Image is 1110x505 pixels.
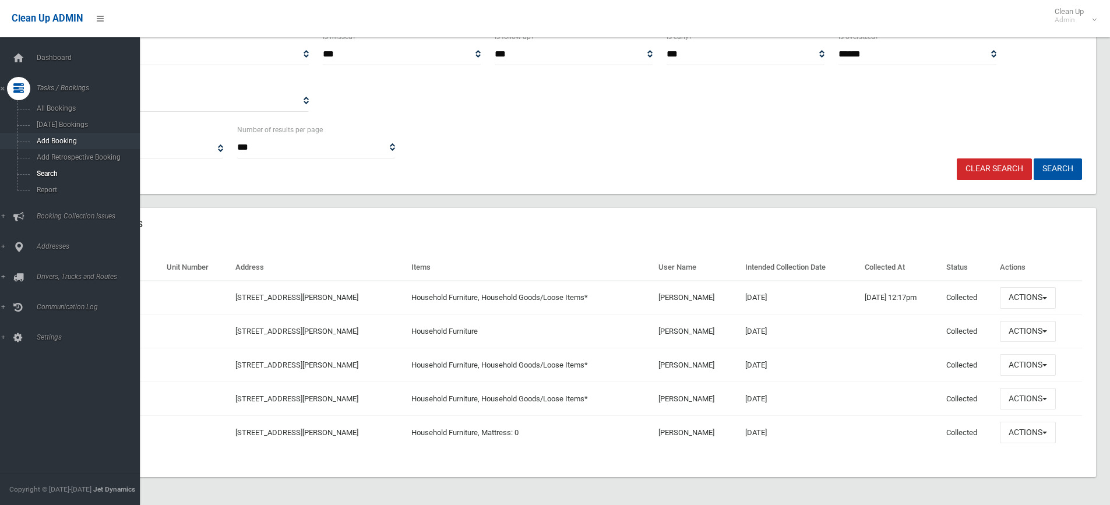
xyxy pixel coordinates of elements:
[33,137,139,145] span: Add Booking
[654,281,741,315] td: [PERSON_NAME]
[957,158,1032,180] a: Clear Search
[33,333,149,341] span: Settings
[942,315,995,348] td: Collected
[1000,354,1056,376] button: Actions
[995,255,1082,281] th: Actions
[231,255,407,281] th: Address
[1000,287,1056,309] button: Actions
[33,242,149,250] span: Addresses
[942,416,995,449] td: Collected
[741,281,860,315] td: [DATE]
[654,348,741,382] td: [PERSON_NAME]
[235,394,358,403] a: [STREET_ADDRESS][PERSON_NAME]
[942,348,995,382] td: Collected
[860,281,942,315] td: [DATE] 12:17pm
[33,84,149,92] span: Tasks / Bookings
[654,255,741,281] th: User Name
[741,348,860,382] td: [DATE]
[235,327,358,336] a: [STREET_ADDRESS][PERSON_NAME]
[33,273,149,281] span: Drivers, Trucks and Routes
[407,281,654,315] td: Household Furniture, Household Goods/Loose Items*
[741,416,860,449] td: [DATE]
[407,416,654,449] td: Household Furniture, Mattress: 0
[1000,388,1056,409] button: Actions
[1055,16,1084,24] small: Admin
[407,255,654,281] th: Items
[407,348,654,382] td: Household Furniture, Household Goods/Loose Items*
[33,212,149,220] span: Booking Collection Issues
[654,382,741,416] td: [PERSON_NAME]
[942,382,995,416] td: Collected
[235,428,358,437] a: [STREET_ADDRESS][PERSON_NAME]
[162,255,230,281] th: Unit Number
[235,361,358,369] a: [STREET_ADDRESS][PERSON_NAME]
[654,416,741,449] td: [PERSON_NAME]
[235,293,358,302] a: [STREET_ADDRESS][PERSON_NAME]
[407,315,654,348] td: Household Furniture
[942,255,995,281] th: Status
[33,104,139,112] span: All Bookings
[741,255,860,281] th: Intended Collection Date
[1000,422,1056,443] button: Actions
[9,485,91,493] span: Copyright © [DATE]-[DATE]
[33,186,139,194] span: Report
[1034,158,1082,180] button: Search
[33,169,139,178] span: Search
[860,255,942,281] th: Collected At
[741,382,860,416] td: [DATE]
[237,123,323,136] label: Number of results per page
[93,485,135,493] strong: Jet Dynamics
[33,121,139,129] span: [DATE] Bookings
[1000,321,1056,342] button: Actions
[33,54,149,62] span: Dashboard
[33,303,149,311] span: Communication Log
[942,281,995,315] td: Collected
[1049,7,1095,24] span: Clean Up
[33,153,139,161] span: Add Retrospective Booking
[741,315,860,348] td: [DATE]
[12,13,83,24] span: Clean Up ADMIN
[407,382,654,416] td: Household Furniture, Household Goods/Loose Items*
[654,315,741,348] td: [PERSON_NAME]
